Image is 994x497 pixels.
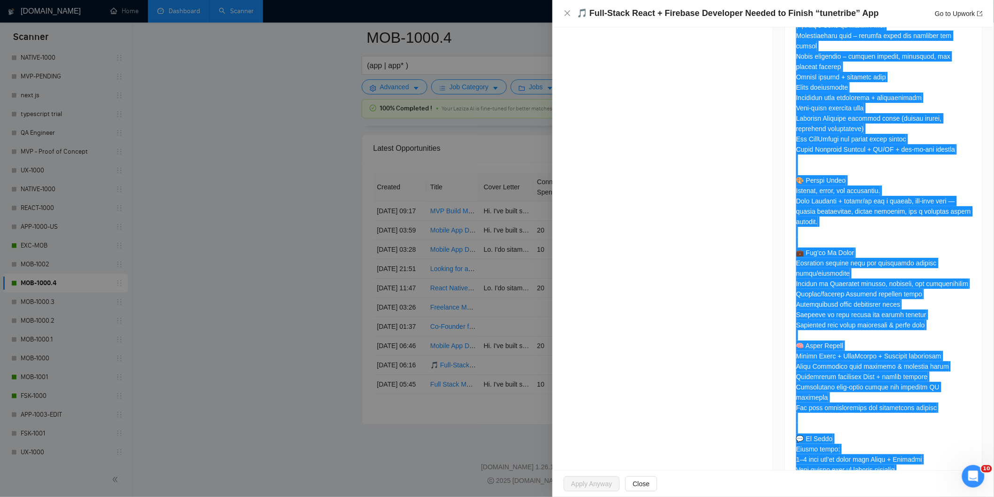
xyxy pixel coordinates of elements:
span: export [977,11,983,16]
iframe: Intercom live chat [962,465,985,488]
span: Close [633,479,650,489]
button: Close [564,9,571,17]
button: Close [625,476,657,491]
h4: 🎵 Full-Stack React + Firebase Developer Needed to Finish “tunetribe” App [577,8,879,19]
a: Go to Upworkexport [935,10,983,17]
span: 10 [981,465,992,473]
span: close [564,9,571,17]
